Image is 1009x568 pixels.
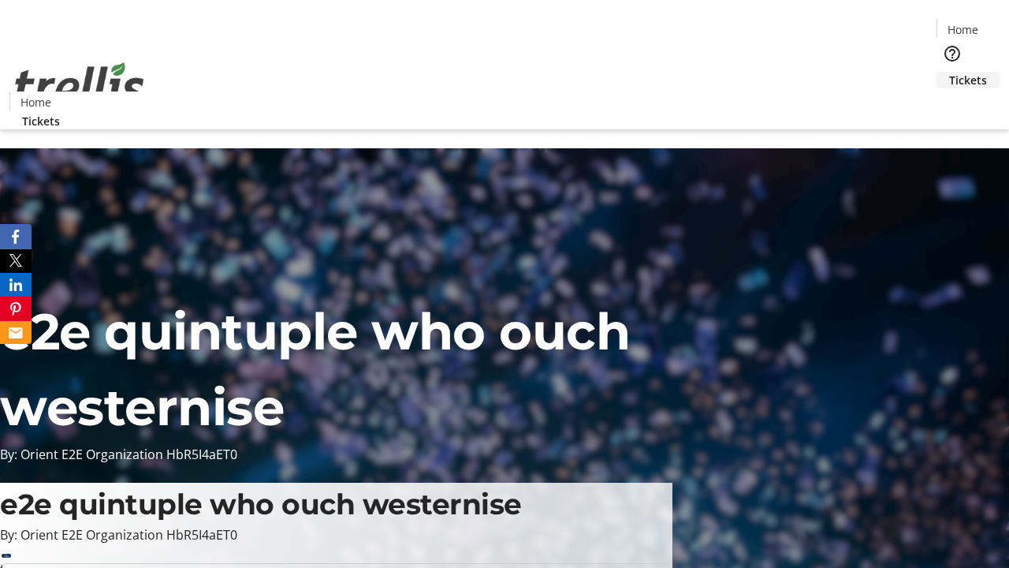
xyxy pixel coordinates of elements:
span: Home [20,94,51,110]
span: Home [948,21,978,38]
img: Orient E2E Organization HbR5I4aET0's Logo [9,45,150,124]
button: Cart [936,88,968,120]
button: Help [936,38,968,69]
a: Home [10,94,61,110]
span: Tickets [949,72,987,88]
a: Tickets [936,72,1000,88]
a: Home [937,21,988,38]
a: Tickets [9,113,73,129]
span: Tickets [22,113,60,129]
